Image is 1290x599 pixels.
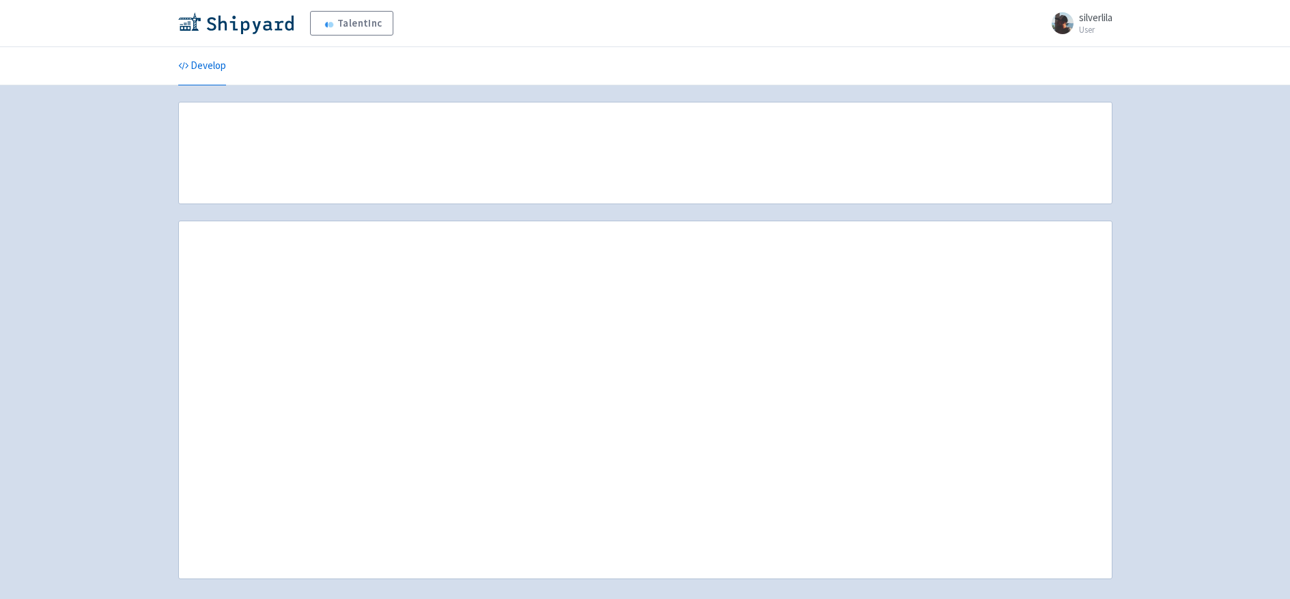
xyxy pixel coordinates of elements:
[1079,11,1112,24] span: silverlila
[178,12,294,34] img: Shipyard logo
[310,11,393,36] a: TalentInc
[1079,25,1112,34] small: User
[178,47,226,85] a: Develop
[1043,12,1112,34] a: silverlila User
